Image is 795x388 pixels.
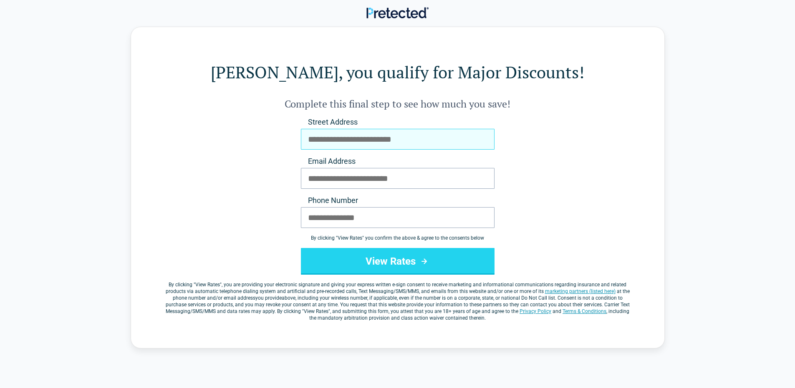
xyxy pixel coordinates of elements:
a: marketing partners (listed here) [545,288,616,294]
a: Privacy Policy [520,308,551,314]
label: Street Address [301,117,495,127]
a: Terms & Conditions [563,308,606,314]
h2: Complete this final step to see how much you save! [164,97,631,110]
button: View Rates [301,248,495,275]
h1: [PERSON_NAME], you qualify for Major Discounts! [164,60,631,84]
label: Phone Number [301,195,495,205]
div: By clicking " View Rates " you confirm the above & agree to the consents below [301,235,495,241]
label: By clicking " ", you are providing your electronic signature and giving your express written e-si... [164,281,631,321]
span: View Rates [195,282,220,288]
label: Email Address [301,156,495,166]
